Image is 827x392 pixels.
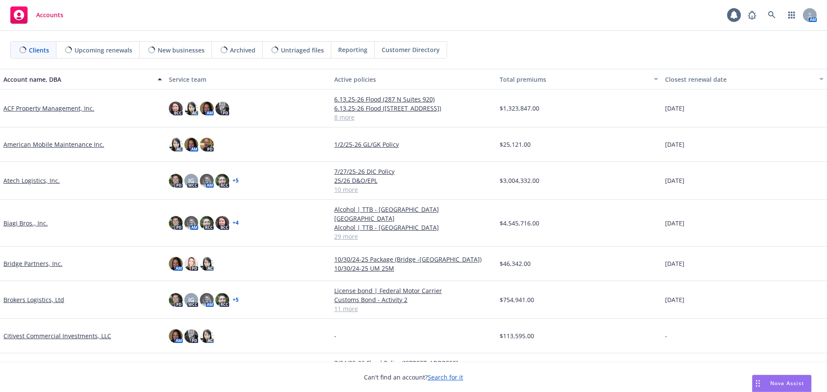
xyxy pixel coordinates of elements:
span: $113,595.00 [500,331,534,340]
a: 6.13.25-26 Flood (287 N Suites 920) [334,95,493,104]
span: $4,545,716.00 [500,219,539,228]
a: + 5 [233,297,239,302]
span: JG [188,295,194,304]
a: 7/27/25-26 DIC Policy [334,167,493,176]
a: Brokers Logistics, Ltd [3,295,64,304]
a: License bond | Federal Motor Carrier [334,286,493,295]
span: Can't find an account? [364,373,463,382]
span: $25,121.00 [500,140,531,149]
img: photo [169,102,183,115]
span: [DATE] [665,104,684,113]
span: - [334,331,336,340]
span: $46,342.00 [500,259,531,268]
span: Nova Assist [770,380,804,387]
a: Accounts [7,3,67,27]
button: Active policies [331,69,496,90]
span: JG [188,176,194,185]
img: photo [184,216,198,230]
button: Total premiums [496,69,662,90]
a: Search for it [428,373,463,381]
span: Clients [29,46,49,55]
a: 10/30/24-25 Package (Bridge -[GEOGRAPHIC_DATA]) [334,255,493,264]
span: New businesses [158,46,205,55]
a: Switch app [783,6,800,24]
img: photo [169,329,183,343]
img: photo [184,257,198,271]
span: [DATE] [665,176,684,185]
img: photo [200,174,214,188]
img: photo [169,138,183,151]
span: [DATE] [665,259,684,268]
span: $1,323,847.00 [500,104,539,113]
span: $3,004,332.00 [500,176,539,185]
img: photo [200,216,214,230]
img: photo [215,102,229,115]
div: Active policies [334,75,493,84]
a: 6.13.25-26 Flood ([STREET_ADDRESS]) [334,104,493,113]
div: Closest renewal date [665,75,814,84]
span: $754,941.00 [500,295,534,304]
img: photo [169,257,183,271]
a: Alcohol | TTB - [GEOGRAPHIC_DATA] [GEOGRAPHIC_DATA] [334,205,493,223]
div: Total premiums [500,75,649,84]
span: [DATE] [665,295,684,304]
a: Alcohol | TTB - [GEOGRAPHIC_DATA] [334,223,493,232]
a: Citivest Commercial Investments, LLC [3,331,111,340]
a: American Mobile Maintenance Inc. [3,140,104,149]
a: 10/30/24-25 UM 25M [334,264,493,273]
button: Nova Assist [752,375,811,392]
span: Untriaged files [281,46,324,55]
span: [DATE] [665,140,684,149]
span: Archived [230,46,255,55]
img: photo [184,329,198,343]
button: Service team [165,69,331,90]
a: 7/24/25-26 Flood Policy ([STREET_ADDRESS][PERSON_NAME]) [334,358,493,377]
div: Account name, DBA [3,75,152,84]
span: [DATE] [665,219,684,228]
div: Drag to move [752,375,763,392]
a: 25/26 D&O/EPL [334,176,493,185]
a: Customs Bond - Activity 2 [334,295,493,304]
a: Biagi Bros., Inc. [3,219,48,228]
a: Bridge Partners, Inc. [3,259,62,268]
img: photo [215,216,229,230]
a: 11 more [334,304,493,313]
a: 10 more [334,185,493,194]
a: Atech Logistics, Inc. [3,176,60,185]
img: photo [200,102,214,115]
span: Customer Directory [382,45,440,54]
a: 29 more [334,232,493,241]
img: photo [200,138,214,151]
img: photo [200,257,214,271]
a: Search [763,6,780,24]
button: Closest renewal date [662,69,827,90]
a: + 5 [233,178,239,183]
span: Reporting [338,45,367,54]
img: photo [169,216,183,230]
img: photo [184,102,198,115]
img: photo [169,174,183,188]
span: Accounts [36,12,63,19]
a: ACF Property Management, Inc. [3,104,94,113]
a: 8 more [334,113,493,122]
img: photo [215,293,229,307]
span: - [665,331,667,340]
span: Upcoming renewals [75,46,132,55]
a: + 4 [233,220,239,225]
img: photo [215,174,229,188]
img: photo [200,293,214,307]
a: 1/2/25-26 GL/GK Policy [334,140,493,149]
a: Report a Bug [743,6,761,24]
img: photo [184,138,198,151]
img: photo [200,329,214,343]
div: Service team [169,75,327,84]
img: photo [169,293,183,307]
